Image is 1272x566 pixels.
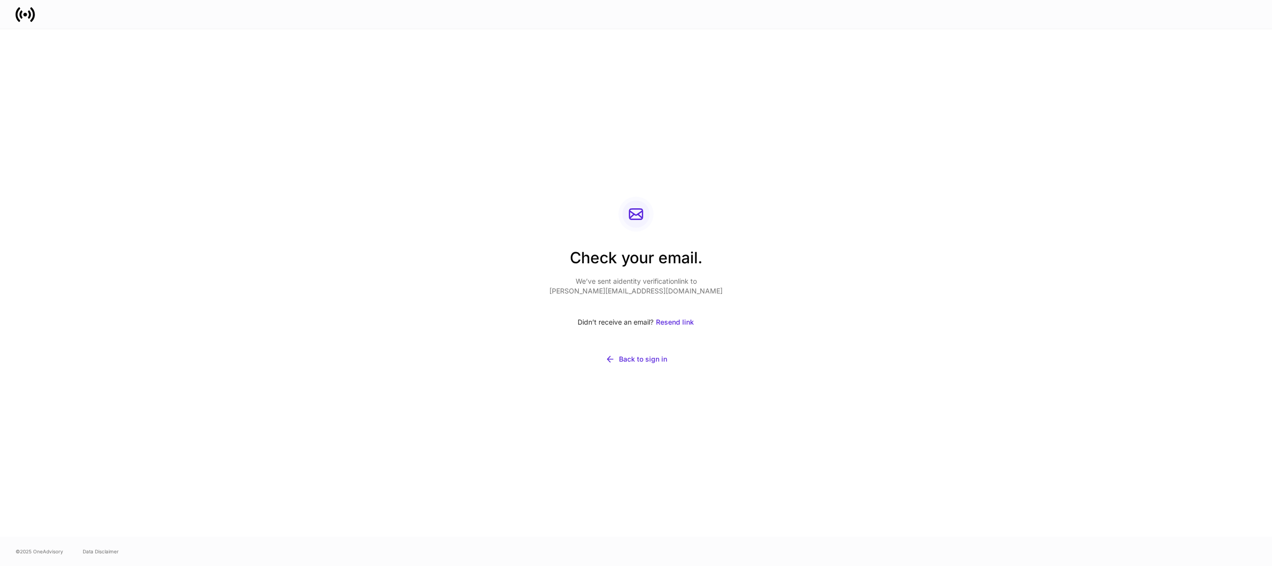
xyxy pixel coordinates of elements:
[549,247,723,276] h2: Check your email.
[619,354,667,364] div: Back to sign in
[16,548,63,555] span: © 2025 OneAdvisory
[549,276,723,296] p: We’ve sent a identity verification link to [PERSON_NAME][EMAIL_ADDRESS][DOMAIN_NAME]
[656,317,694,327] div: Resend link
[83,548,119,555] a: Data Disclaimer
[549,348,723,370] button: Back to sign in
[549,311,723,333] div: Didn’t receive an email?
[655,311,694,333] button: Resend link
